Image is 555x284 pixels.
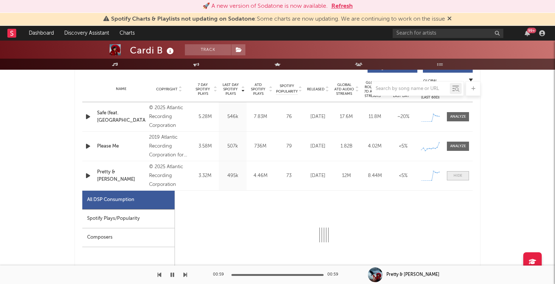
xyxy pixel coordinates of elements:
[24,26,59,41] a: Dashboard
[213,270,228,279] div: 00:59
[334,172,359,180] div: 12M
[391,80,411,98] span: Estimated % Playlist Streams Last Day
[391,172,416,180] div: <5%
[276,113,302,121] div: 76
[248,113,272,121] div: 7.83M
[334,113,359,121] div: 17.6M
[149,133,189,160] div: 2019 Atlantic Recording Corporation for the United States and WEA International Inc. for the worl...
[527,28,536,33] div: 99 +
[111,16,445,22] span: : Some charts are now updating. We are continuing to work on the issue
[391,113,416,121] div: ~ 20 %
[362,172,387,180] div: 8.44M
[149,163,189,189] div: © 2025 Atlantic Recording Corporation
[87,195,134,204] div: All DSP Consumption
[334,143,359,150] div: 1.82B
[203,2,328,11] div: 🚀 A new version of Sodatone is now available.
[362,80,383,98] span: Global Rolling 7D Audio Streams
[82,228,175,247] div: Composers
[276,172,302,180] div: 73
[114,26,140,41] a: Charts
[193,113,217,121] div: 5.28M
[82,191,175,209] div: All DSP Consumption
[97,143,145,150] a: Please Me
[447,16,452,22] span: Dismiss
[391,143,416,150] div: <5%
[306,172,330,180] div: [DATE]
[221,143,245,150] div: 507k
[185,44,231,55] button: Track
[525,30,530,36] button: 99+
[111,16,255,22] span: Spotify Charts & Playlists not updating on Sodatone
[59,26,114,41] a: Discovery Assistant
[386,271,439,278] div: Pretty & [PERSON_NAME]
[372,86,450,92] input: Search by song name or URL
[419,78,441,100] div: Global Streaming Trend (Last 60D)
[306,113,330,121] div: [DATE]
[193,172,217,180] div: 3.32M
[331,2,353,11] button: Refresh
[221,113,245,121] div: 546k
[97,169,145,183] a: Pretty & [PERSON_NAME]
[97,110,145,124] a: Safe (feat. [GEOGRAPHIC_DATA])
[193,143,217,150] div: 3.58M
[362,143,387,150] div: 4.02M
[130,44,176,56] div: Cardi B
[149,104,189,130] div: © 2025 Atlantic Recording Corporation
[276,143,302,150] div: 79
[362,113,387,121] div: 11.8M
[248,143,272,150] div: 736M
[248,172,272,180] div: 4.46M
[393,29,503,38] input: Search for artists
[82,209,175,228] div: Spotify Plays/Popularity
[306,143,330,150] div: [DATE]
[221,172,245,180] div: 495k
[327,270,342,279] div: 00:59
